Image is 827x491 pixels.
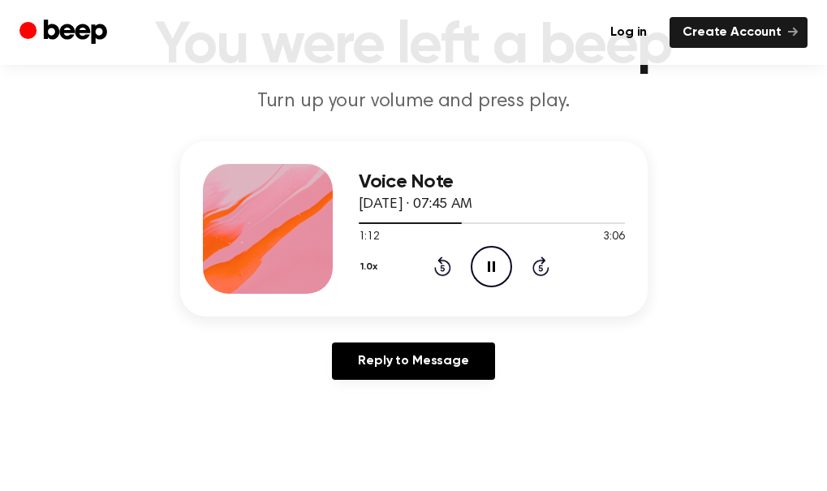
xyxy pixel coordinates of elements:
[359,253,384,281] button: 1.0x
[19,17,111,49] a: Beep
[359,229,380,246] span: 1:12
[359,197,472,212] span: [DATE] · 07:45 AM
[670,17,808,48] a: Create Account
[603,229,624,246] span: 3:06
[359,171,625,193] h3: Voice Note
[102,88,726,115] p: Turn up your volume and press play.
[597,17,660,48] a: Log in
[332,342,494,380] a: Reply to Message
